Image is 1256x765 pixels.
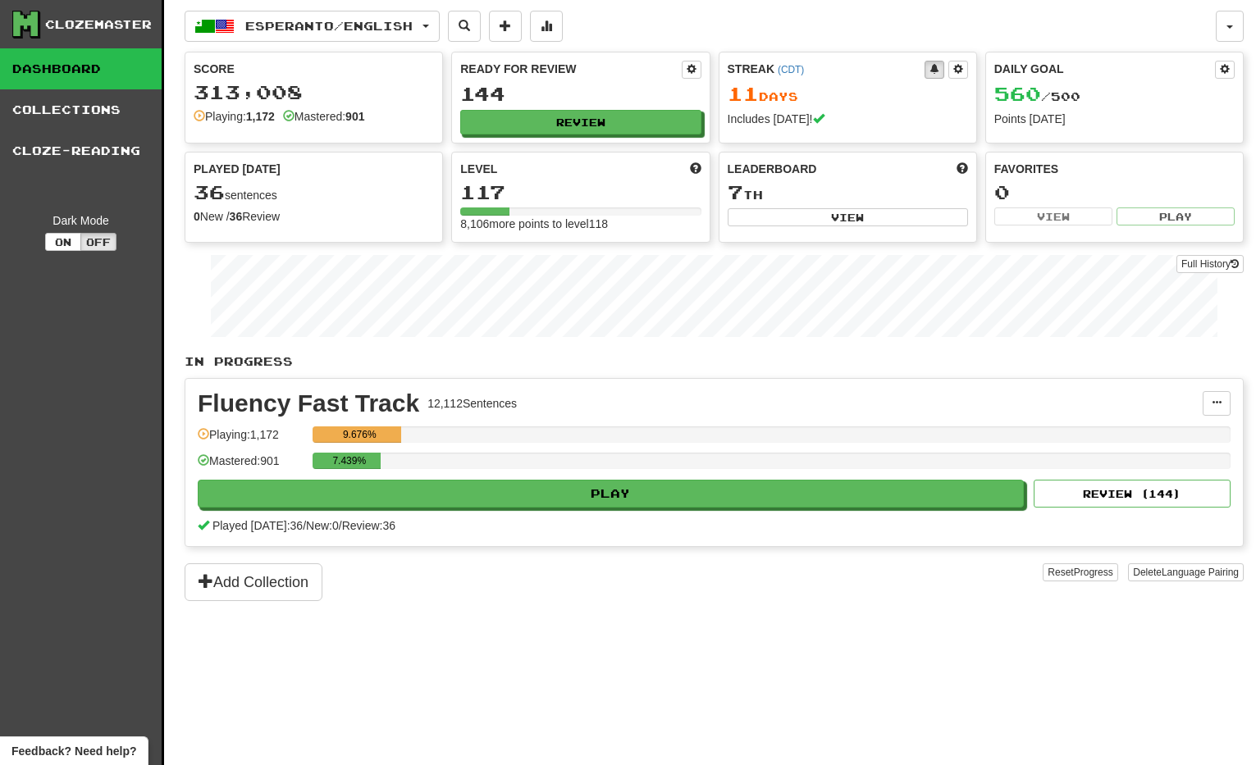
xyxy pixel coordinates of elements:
span: This week in points, UTC [957,161,968,177]
div: Playing: [194,108,275,125]
button: View [994,207,1112,225]
span: / [303,519,306,532]
button: Add sentence to collection [489,11,522,42]
span: 7 [728,180,743,203]
div: Points [DATE] [994,111,1235,127]
strong: 36 [230,210,243,223]
div: Streak [728,61,925,77]
div: Fluency Fast Track [198,391,419,416]
div: 7.439% [317,453,381,469]
button: Esperanto/English [185,11,440,42]
button: Search sentences [448,11,481,42]
div: 117 [460,182,701,203]
span: Esperanto / English [245,19,413,33]
span: Language Pairing [1162,567,1239,578]
div: 9.676% [317,426,401,443]
div: 313,008 [194,82,434,102]
button: Play [1117,207,1235,225]
div: Mastered: [283,108,365,125]
span: Progress [1074,567,1113,578]
div: Clozemaster [45,16,152,33]
span: Score more points to level up [690,161,701,177]
button: DeleteLanguage Pairing [1128,563,1244,581]
span: 560 [994,82,1041,105]
div: Day s [728,84,968,105]
span: 11 [728,82,759,105]
button: Review (144) [1034,480,1231,508]
div: th [728,182,968,203]
strong: 0 [194,210,200,223]
p: In Progress [185,353,1244,370]
div: 12,112 Sentences [427,395,517,412]
span: Open feedback widget [11,743,136,759]
span: Leaderboard [728,161,817,177]
span: Level [460,161,497,177]
span: / 500 [994,89,1080,103]
button: More stats [530,11,563,42]
div: Playing: 1,172 [198,426,304,453]
a: (CDT) [778,64,804,75]
div: sentences [194,182,434,203]
div: Score [194,61,434,77]
button: On [45,233,81,251]
span: Played [DATE]: 36 [212,519,303,532]
div: Dark Mode [12,212,149,229]
span: / [339,519,342,532]
div: New / Review [194,208,434,225]
div: Includes [DATE]! [728,111,968,127]
div: 8,106 more points to level 118 [460,216,701,232]
span: Review: 36 [342,519,395,532]
div: Ready for Review [460,61,681,77]
button: View [728,208,968,226]
strong: 1,172 [246,110,275,123]
span: New: 0 [306,519,339,532]
button: Add Collection [185,563,322,601]
button: Review [460,110,701,134]
div: 0 [994,182,1235,203]
span: 36 [194,180,225,203]
div: 144 [460,84,701,104]
button: ResetProgress [1043,563,1117,581]
button: Off [80,233,116,251]
div: Favorites [994,161,1235,177]
a: Full History [1176,255,1244,273]
strong: 901 [345,110,364,123]
div: Mastered: 901 [198,453,304,480]
div: Daily Goal [994,61,1215,79]
button: Play [198,480,1024,508]
span: Played [DATE] [194,161,281,177]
